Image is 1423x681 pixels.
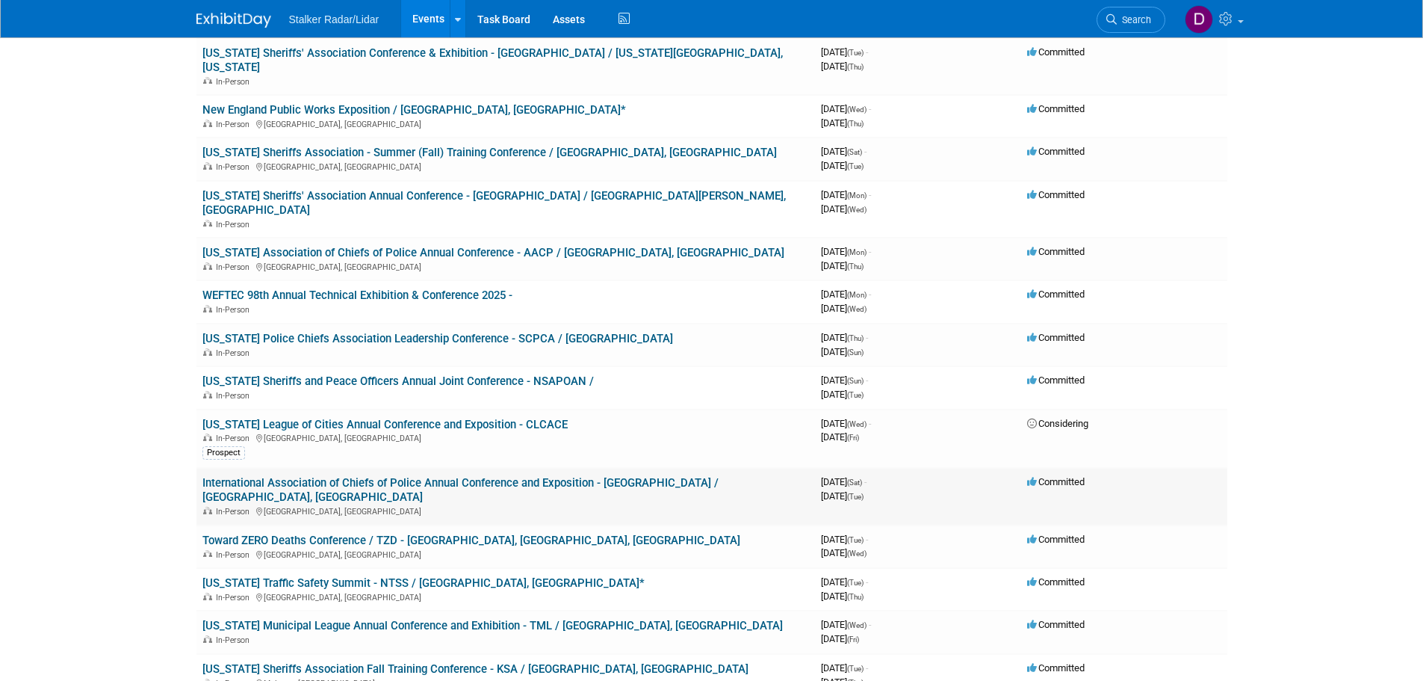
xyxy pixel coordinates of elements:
[821,146,866,157] span: [DATE]
[1027,375,1085,386] span: Committed
[1027,476,1085,487] span: Committed
[216,162,254,172] span: In-Person
[202,332,673,345] a: [US_STATE] Police Chiefs Association Leadership Conference - SCPCA / [GEOGRAPHIC_DATA]
[202,476,719,504] a: International Association of Chiefs of Police Annual Conference and Exposition - [GEOGRAPHIC_DATA...
[203,550,212,558] img: In-Person Event
[202,117,809,129] div: [GEOGRAPHIC_DATA], [GEOGRAPHIC_DATA]
[847,579,864,587] span: (Tue)
[866,375,868,386] span: -
[864,146,866,157] span: -
[1027,103,1085,114] span: Committed
[203,434,212,441] img: In-Person Event
[847,206,866,214] span: (Wed)
[1117,14,1151,25] span: Search
[847,63,864,71] span: (Thu)
[821,289,871,300] span: [DATE]
[203,305,212,312] img: In-Person Event
[821,547,866,558] span: [DATE]
[216,507,254,517] span: In-Person
[216,77,254,87] span: In-Person
[203,391,212,398] img: In-Person Event
[202,534,740,547] a: Toward ZERO Deaths Conference / TZD - [GEOGRAPHIC_DATA], [GEOGRAPHIC_DATA], [GEOGRAPHIC_DATA]
[866,332,868,343] span: -
[847,348,864,357] span: (Sun)
[216,635,254,645] span: In-Person
[821,260,864,271] span: [DATE]
[821,61,864,72] span: [DATE]
[821,160,864,171] span: [DATE]
[1027,332,1085,343] span: Committed
[203,593,212,600] img: In-Person Event
[202,375,594,388] a: [US_STATE] Sheriffs and Peace Officers Annual Joint Conference - NSAPOAN /
[1027,289,1085,300] span: Committed
[847,621,866,629] span: (Wed)
[821,476,866,487] span: [DATE]
[202,418,568,431] a: [US_STATE] League of Cities Annual Conference and Exposition - CLCACE
[869,103,871,114] span: -
[821,418,871,429] span: [DATE]
[216,391,254,401] span: In-Person
[202,160,809,172] div: [GEOGRAPHIC_DATA], [GEOGRAPHIC_DATA]
[847,305,866,313] span: (Wed)
[203,120,212,127] img: In-Person Event
[847,420,866,428] span: (Wed)
[869,189,871,200] span: -
[847,162,864,170] span: (Tue)
[869,619,871,630] span: -
[216,550,254,560] span: In-Person
[202,260,809,272] div: [GEOGRAPHIC_DATA], [GEOGRAPHIC_DATA]
[869,418,871,429] span: -
[202,246,784,259] a: [US_STATE] Association of Chiefs of Police Annual Conference - AACP / [GEOGRAPHIC_DATA], [GEOGRAP...
[866,46,868,58] span: -
[847,635,859,644] span: (Fri)
[821,346,864,357] span: [DATE]
[847,493,864,501] span: (Tue)
[1027,146,1085,157] span: Committed
[203,635,212,643] img: In-Person Event
[847,334,864,342] span: (Thu)
[202,446,245,460] div: Prospect
[216,262,254,272] span: In-Person
[202,548,809,560] div: [GEOGRAPHIC_DATA], [GEOGRAPHIC_DATA]
[821,103,871,114] span: [DATE]
[216,305,254,315] span: In-Person
[202,591,809,603] div: [GEOGRAPHIC_DATA], [GEOGRAPHIC_DATA]
[866,662,868,674] span: -
[847,49,864,57] span: (Tue)
[216,120,254,129] span: In-Person
[203,220,212,227] img: In-Person Event
[1027,619,1085,630] span: Committed
[202,189,786,217] a: [US_STATE] Sheriffs' Association Annual Conference - [GEOGRAPHIC_DATA] / [GEOGRAPHIC_DATA][PERSON...
[847,120,864,128] span: (Thu)
[847,593,864,601] span: (Thu)
[821,246,871,257] span: [DATE]
[202,619,783,632] a: [US_STATE] Municipal League Annual Conference and Exhibition - TML / [GEOGRAPHIC_DATA], [GEOGRAPH...
[821,576,868,588] span: [DATE]
[847,665,864,673] span: (Tue)
[847,377,864,385] span: (Sun)
[202,662,748,676] a: [US_STATE] Sheriffs Association Fall Training Conference - KSA / [GEOGRAPHIC_DATA], [GEOGRAPHIC_D...
[847,434,859,442] span: (Fri)
[821,375,868,386] span: [DATE]
[847,105,866,114] span: (Wed)
[203,162,212,170] img: In-Person Event
[821,490,864,502] span: [DATE]
[847,262,864,271] span: (Thu)
[216,220,254,229] span: In-Person
[202,103,626,117] a: New England Public Works Exposition / [GEOGRAPHIC_DATA], [GEOGRAPHIC_DATA]*
[1027,246,1085,257] span: Committed
[821,633,859,644] span: [DATE]
[1027,46,1085,58] span: Committed
[202,46,783,74] a: [US_STATE] Sheriffs' Association Conference & Exhibition - [GEOGRAPHIC_DATA] / [US_STATE][GEOGRAP...
[821,46,868,58] span: [DATE]
[821,332,868,343] span: [DATE]
[821,431,859,443] span: [DATE]
[203,348,212,356] img: In-Person Event
[869,246,871,257] span: -
[821,303,866,314] span: [DATE]
[847,391,864,399] span: (Tue)
[821,662,868,674] span: [DATE]
[1027,576,1085,588] span: Committed
[202,146,777,159] a: [US_STATE] Sheriffs Association - Summer (Fall) Training Conference / [GEOGRAPHIC_DATA], [GEOGRAP...
[847,478,862,487] span: (Sat)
